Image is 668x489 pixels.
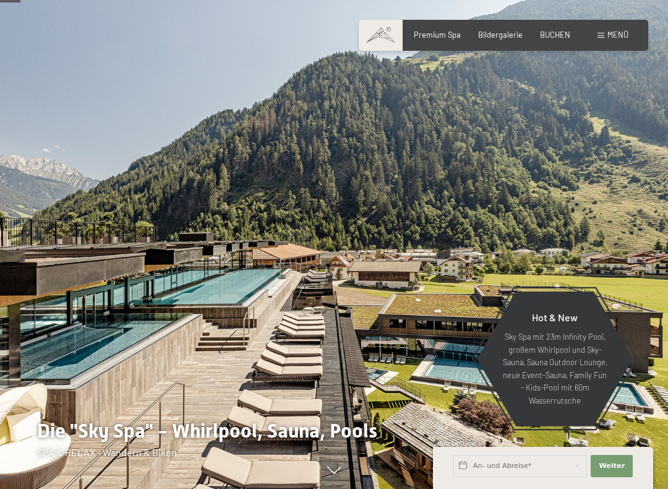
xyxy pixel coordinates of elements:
[532,311,578,323] span: Hot & New
[476,291,633,427] a: Hot & New Sky Spa mit 23m Infinity Pool, großem Whirlpool und Sky-Sauna, Sauna Outdoor Lounge, ne...
[599,461,625,471] span: Weiter
[540,30,570,40] a: BUCHEN
[433,439,476,447] span: Schnellanfrage
[591,455,633,477] button: Weiter
[478,30,523,40] a: Bildergalerie
[607,30,628,40] span: Menü
[414,30,461,40] a: Premium Spa
[501,331,609,407] p: Sky Spa mit 23m Infinity Pool, großem Whirlpool und Sky-Sauna, Sauna Outdoor Lounge, neue Event-S...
